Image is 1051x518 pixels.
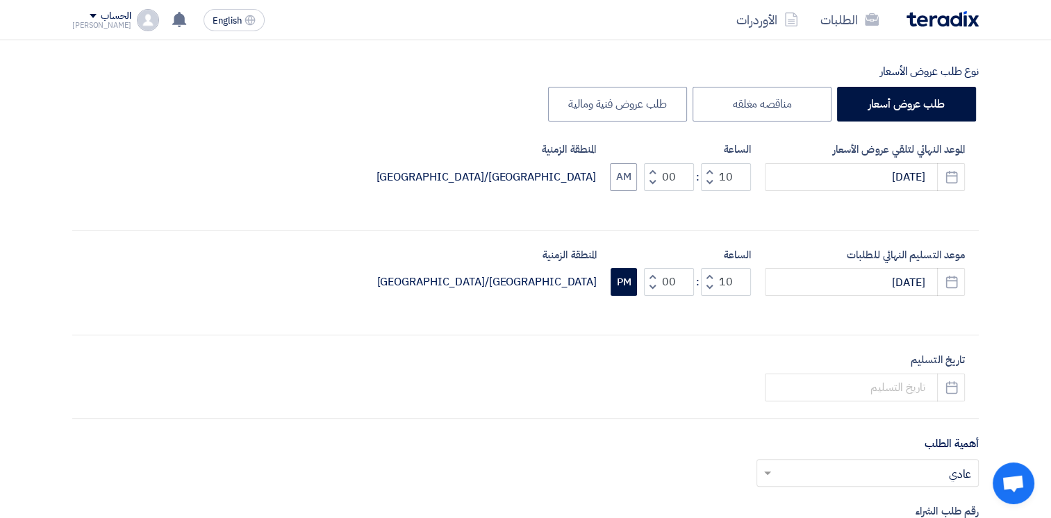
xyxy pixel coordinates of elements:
img: profile_test.png [137,9,159,31]
a: الطلبات [809,3,890,36]
span: English [213,16,242,26]
label: مناقصه مغلقه [693,87,831,122]
button: PM [611,268,637,296]
button: AM [610,163,637,191]
label: المنطقة الزمنية [376,247,597,263]
img: Teradix logo [907,11,979,27]
div: [PERSON_NAME] [72,22,131,29]
div: : [694,169,701,185]
input: تاريخ التسليم [765,374,965,401]
input: موعد التسليم النهائي للطلبات [765,268,965,296]
label: الساعة [610,142,751,158]
label: طلب عروض أسعار [837,87,976,122]
div: : [694,274,701,290]
a: الأوردرات [725,3,809,36]
div: [GEOGRAPHIC_DATA]/[GEOGRAPHIC_DATA] [376,274,597,290]
button: English [204,9,265,31]
div: [GEOGRAPHIC_DATA]/[GEOGRAPHIC_DATA] [376,169,596,185]
label: الموعد النهائي لتلقي عروض الأسعار [765,142,965,158]
input: Minutes [644,163,694,191]
a: Open chat [993,462,1034,504]
input: Hours [701,163,751,191]
div: الحساب [101,10,131,22]
label: طلب عروض فنية ومالية [548,87,687,122]
label: تاريخ التسليم [765,352,965,368]
input: Minutes [644,268,694,296]
label: موعد التسليم النهائي للطلبات [765,247,965,263]
label: أهمية الطلب [925,435,979,452]
label: المنطقة الزمنية [376,142,596,158]
input: سنة-شهر-يوم [765,163,965,191]
label: الساعة [611,247,751,263]
input: Hours [701,268,751,296]
div: نوع طلب عروض الأسعار [72,63,979,80]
